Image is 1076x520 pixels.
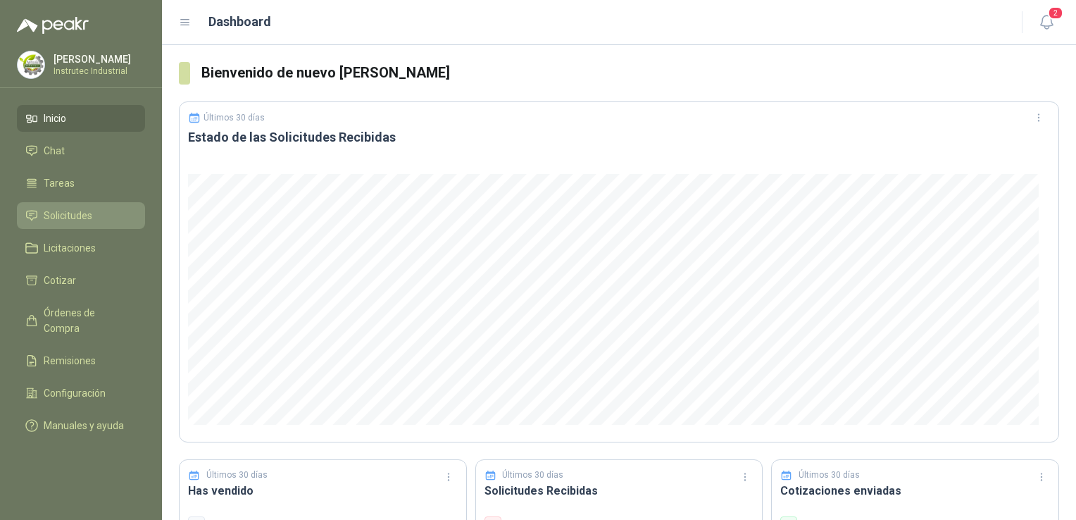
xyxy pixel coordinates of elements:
[17,137,145,164] a: Chat
[17,299,145,342] a: Órdenes de Compra
[188,482,458,500] h3: Has vendido
[18,51,44,78] img: Company Logo
[17,170,145,197] a: Tareas
[44,385,106,401] span: Configuración
[44,353,96,369] span: Remisiones
[1034,10,1059,35] button: 2
[17,235,145,261] a: Licitaciones
[44,273,76,288] span: Cotizar
[208,12,271,32] h1: Dashboard
[54,54,142,64] p: [PERSON_NAME]
[206,469,268,482] p: Últimos 30 días
[44,305,132,336] span: Órdenes de Compra
[484,482,754,500] h3: Solicitudes Recibidas
[17,267,145,294] a: Cotizar
[17,380,145,407] a: Configuración
[780,482,1050,500] h3: Cotizaciones enviadas
[17,17,89,34] img: Logo peakr
[204,113,265,123] p: Últimos 30 días
[17,412,145,439] a: Manuales y ayuda
[44,208,92,223] span: Solicitudes
[54,67,142,75] p: Instrutec Industrial
[502,469,563,482] p: Últimos 30 días
[44,143,65,159] span: Chat
[799,469,860,482] p: Últimos 30 días
[17,105,145,132] a: Inicio
[1048,6,1063,20] span: 2
[17,202,145,229] a: Solicitudes
[201,62,1059,84] h3: Bienvenido de nuevo [PERSON_NAME]
[44,175,75,191] span: Tareas
[44,240,96,256] span: Licitaciones
[44,418,124,433] span: Manuales y ayuda
[188,129,1050,146] h3: Estado de las Solicitudes Recibidas
[44,111,66,126] span: Inicio
[17,347,145,374] a: Remisiones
